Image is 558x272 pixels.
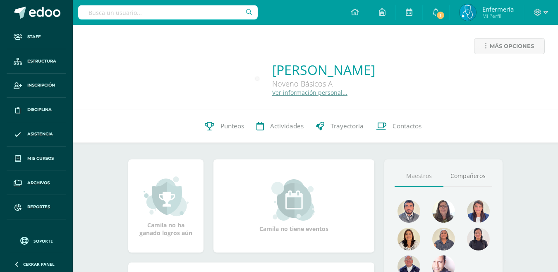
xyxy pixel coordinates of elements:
input: Busca un usuario... [78,5,258,19]
a: Actividades [250,110,310,143]
a: Estructura [7,49,66,74]
a: [PERSON_NAME] [272,61,375,79]
span: Punteos [220,122,244,130]
span: Archivos [27,180,50,186]
img: aa4f30ea005d28cfb9f9341ec9462115.png [460,4,476,21]
img: 041e67bb1815648f1c28e9f895bf2be1.png [467,228,490,250]
a: Asistencia [7,122,66,147]
span: Enfermería [482,5,514,13]
a: Más opciones [474,38,545,54]
a: Soporte [10,235,63,246]
span: Trayectoria [330,122,364,130]
a: Punteos [199,110,250,143]
a: Staff [7,25,66,49]
a: Archivos [7,171,66,195]
span: Staff [27,34,41,40]
img: achievement_small.png [144,176,189,217]
span: Disciplina [27,106,52,113]
a: Disciplina [7,98,66,122]
span: Mi Perfil [482,12,514,19]
img: 876c69fb502899f7a2bc55a9ba2fa0e7.png [398,228,420,250]
a: Compañeros [443,166,492,187]
a: Reportes [7,195,66,219]
span: Inscripción [27,82,55,89]
span: 1 [436,11,445,20]
img: event_small.png [271,179,316,221]
img: bd51737d0f7db0a37ff170fbd9075162.png [398,200,420,223]
span: Cerrar panel [23,261,55,267]
span: Soporte [34,238,53,244]
span: Reportes [27,204,50,210]
img: 8f3bf19539481b212b8ab3c0cdc72ac6.png [432,228,455,250]
span: Asistencia [27,131,53,137]
a: Inscripción [7,74,66,98]
span: Estructura [27,58,56,65]
a: Maestros [395,166,443,187]
span: Contactos [393,122,421,130]
img: aefa6dbabf641819c41d1760b7b82962.png [467,200,490,223]
span: Actividades [270,122,304,130]
span: Más opciones [490,39,534,54]
a: Contactos [370,110,428,143]
div: Camila no ha ganado logros aún [137,176,195,237]
a: Ver información personal... [272,89,347,96]
div: Noveno Básicos A [272,79,375,89]
span: Mis cursos [27,155,54,162]
a: Mis cursos [7,147,66,171]
a: Trayectoria [310,110,370,143]
img: a4871f238fc6f9e1d7ed418e21754428.png [432,200,455,223]
div: Camila no tiene eventos [253,179,335,233]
